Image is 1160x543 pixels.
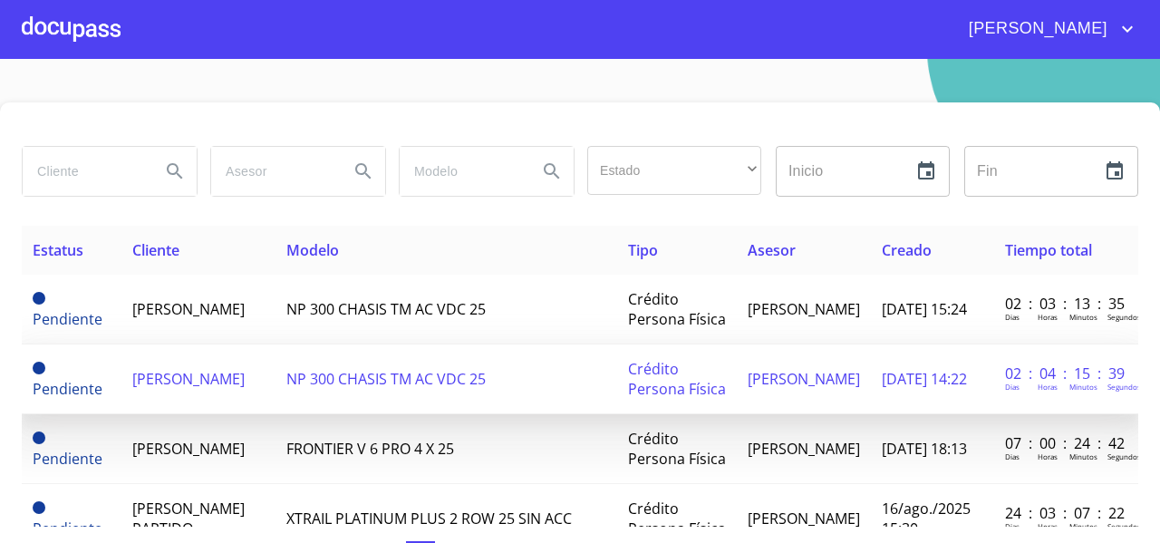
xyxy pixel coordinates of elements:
input: search [400,147,523,196]
span: Tiempo total [1005,240,1092,260]
span: [PERSON_NAME] PARTIDO [132,499,245,538]
span: XTRAIL PLATINUM PLUS 2 ROW 25 SIN ACC [286,509,572,528]
span: [PERSON_NAME] [132,369,245,389]
p: Horas [1038,451,1058,461]
span: NP 300 CHASIS TM AC VDC 25 [286,299,486,319]
p: Minutos [1069,451,1097,461]
span: Crédito Persona Física [628,429,726,469]
span: Creado [882,240,932,260]
span: Pendiente [33,292,45,305]
p: Segundos [1107,382,1141,392]
button: Search [530,150,574,193]
p: Minutos [1069,521,1097,531]
span: Pendiente [33,519,102,538]
span: Pendiente [33,362,45,374]
p: 02 : 03 : 13 : 35 [1005,294,1127,314]
span: NP 300 CHASIS TM AC VDC 25 [286,369,486,389]
span: [DATE] 14:22 [882,369,967,389]
button: Search [153,150,197,193]
div: ​ [587,146,761,195]
span: [PERSON_NAME] [132,439,245,459]
span: Crédito Persona Física [628,359,726,399]
span: 16/ago./2025 15:30 [882,499,971,538]
p: 07 : 00 : 24 : 42 [1005,433,1127,453]
span: [PERSON_NAME] [132,299,245,319]
p: Horas [1038,382,1058,392]
span: [PERSON_NAME] [748,369,860,389]
span: [PERSON_NAME] [955,15,1116,44]
span: [DATE] 15:24 [882,299,967,319]
span: Crédito Persona Física [628,499,726,538]
p: Minutos [1069,312,1097,322]
span: Modelo [286,240,339,260]
button: account of current user [955,15,1138,44]
p: 24 : 03 : 07 : 22 [1005,503,1127,523]
input: search [23,147,146,196]
span: Pendiente [33,379,102,399]
span: Pendiente [33,501,45,514]
span: Tipo [628,240,658,260]
p: Dias [1005,312,1020,322]
p: Segundos [1107,312,1141,322]
p: 02 : 04 : 15 : 39 [1005,364,1127,383]
span: [PERSON_NAME] [748,439,860,459]
span: [PERSON_NAME] [748,299,860,319]
span: Crédito Persona Física [628,289,726,329]
span: Pendiente [33,449,102,469]
span: Pendiente [33,309,102,329]
p: Dias [1005,382,1020,392]
span: [PERSON_NAME] [748,509,860,528]
p: Dias [1005,521,1020,531]
span: FRONTIER V 6 PRO 4 X 25 [286,439,454,459]
input: search [211,147,334,196]
span: Asesor [748,240,796,260]
p: Minutos [1069,382,1097,392]
p: Dias [1005,451,1020,461]
p: Segundos [1107,521,1141,531]
span: Pendiente [33,431,45,444]
button: Search [342,150,385,193]
p: Horas [1038,521,1058,531]
p: Horas [1038,312,1058,322]
span: [DATE] 18:13 [882,439,967,459]
p: Segundos [1107,451,1141,461]
span: Cliente [132,240,179,260]
span: Estatus [33,240,83,260]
